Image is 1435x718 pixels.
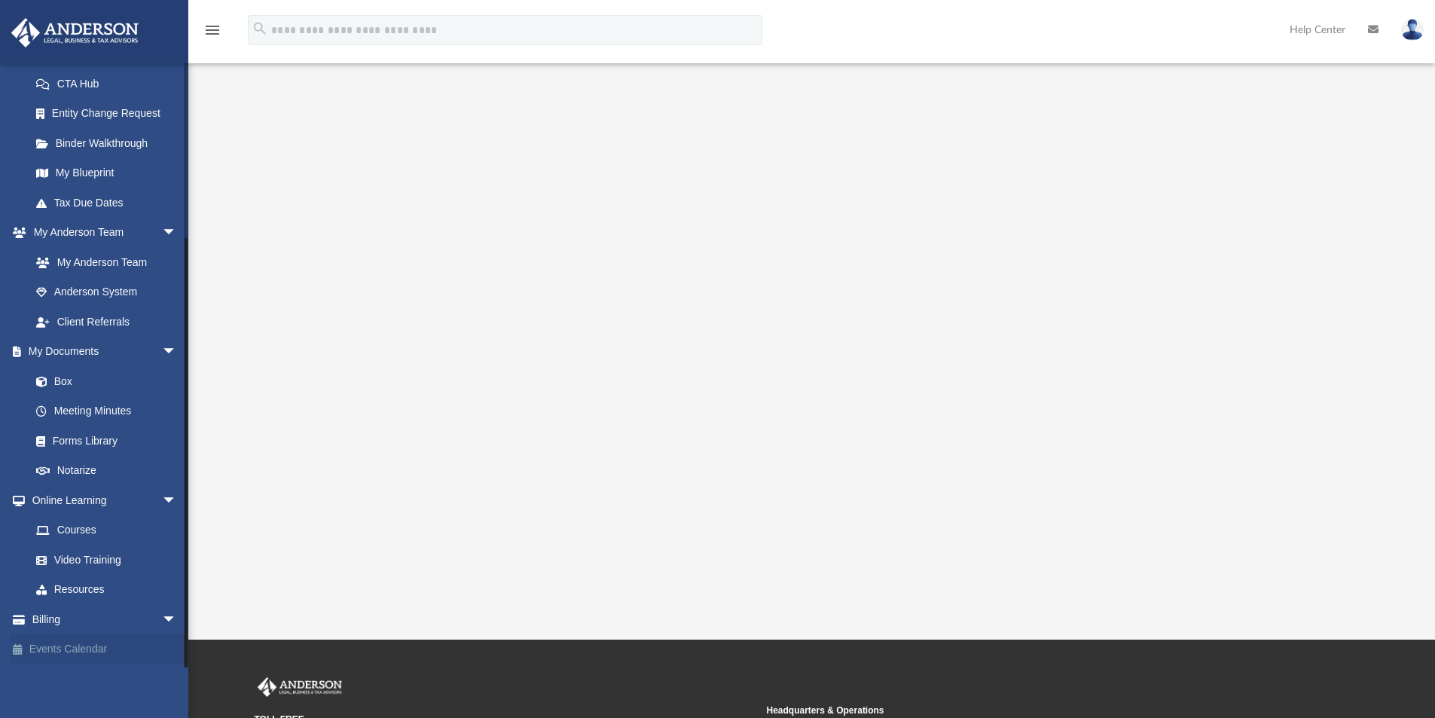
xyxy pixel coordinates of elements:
a: Client Referrals [21,307,192,337]
a: My Anderson Team [21,247,185,277]
a: My Documentsarrow_drop_down [11,337,192,367]
span: arrow_drop_down [162,485,192,516]
a: Tax Due Dates [21,188,200,218]
a: Resources [21,575,192,605]
a: Anderson System [21,277,192,307]
a: My Anderson Teamarrow_drop_down [11,218,192,248]
i: menu [203,21,221,39]
a: Binder Walkthrough [21,128,200,158]
i: search [252,20,268,37]
span: arrow_drop_down [162,218,192,249]
a: Forms Library [21,426,185,456]
a: Online Learningarrow_drop_down [11,485,192,515]
a: Notarize [21,456,192,486]
span: arrow_drop_down [162,337,192,368]
img: Anderson Advisors Platinum Portal [255,677,345,697]
img: User Pic [1401,19,1424,41]
a: Meeting Minutes [21,396,192,426]
a: My Blueprint [21,158,192,188]
a: menu [203,29,221,39]
small: Headquarters & Operations [767,704,1269,717]
a: Billingarrow_drop_down [11,604,200,634]
a: Video Training [21,545,185,575]
a: Box [21,366,185,396]
a: Events Calendar [11,634,200,665]
img: Anderson Advisors Platinum Portal [7,18,143,47]
a: Entity Change Request [21,99,200,129]
span: arrow_drop_down [162,604,192,635]
a: CTA Hub [21,69,200,99]
a: Courses [21,515,192,545]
